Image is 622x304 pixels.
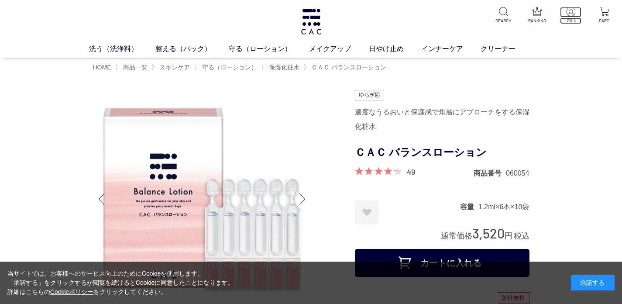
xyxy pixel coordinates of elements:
[472,225,505,241] span: 3,520
[261,63,302,72] li: 〉
[311,64,386,71] span: ＣＡＣ バランスローション
[89,43,155,54] a: 洗う（洗浄料）
[505,231,512,240] span: 円
[493,7,514,24] a: SEARCH
[506,169,529,178] dd: 060054
[355,105,529,135] div: 適度なうるおいと保護感で角層にアプローチをする保湿化粧水
[474,169,506,178] dt: 商品番号
[560,17,581,24] p: LOGIN
[151,63,192,72] li: 〉
[460,202,478,211] dt: 容量
[309,43,368,54] a: メイクアップ
[303,63,388,72] li: 〉
[300,9,323,35] img: logo
[441,231,472,240] span: 通常価格
[7,269,234,297] div: 当サイトでは、お客様へのサービス向上のためにCookieを使用します。 「承諾する」をクリックするか閲覧を続けるとCookieに同意したことになります。 詳細はこちらの をクリックしてください。
[355,200,379,225] a: お気に入りに登録する
[478,202,529,211] dd: 1.2ml×6本×10袋
[267,64,299,71] a: 保湿化粧水
[229,43,309,54] a: 守る（ローション）
[93,182,110,217] div: Previous slide
[526,17,548,24] p: RANKING
[560,7,581,24] a: LOGIN
[123,64,148,71] span: 商品一覧
[50,288,94,295] a: Cookieポリシー
[93,64,111,71] a: HOME
[194,63,259,72] li: 〉
[355,90,385,100] img: ゆらぎ肌
[493,17,514,24] p: SEARCH
[158,64,190,71] a: スキンケア
[269,64,299,71] span: 保湿化粧水
[294,182,311,217] div: Next slide
[526,7,548,24] a: RANKING
[200,64,257,71] a: 守る（ローション）
[202,64,257,71] span: 守る（ローション）
[571,275,615,290] div: 承諾する
[159,64,190,71] span: スキンケア
[481,43,533,54] a: クリーナー
[155,43,229,54] a: 整える（パック）
[121,64,148,71] a: 商品一覧
[421,43,481,54] a: インナーケア
[355,143,529,162] h1: ＣＡＣ バランスローション
[514,231,529,240] span: 税込
[369,43,421,54] a: 日やけ止め
[355,249,529,277] button: カートに入れる
[594,7,615,24] a: CART
[594,17,615,24] p: CART
[407,167,415,176] a: 49
[309,64,386,71] a: ＣＡＣ バランスローション
[115,63,150,72] li: 〉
